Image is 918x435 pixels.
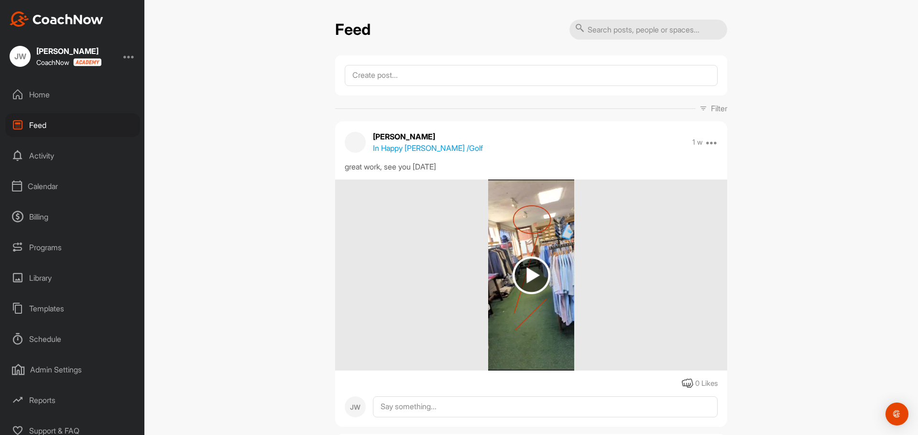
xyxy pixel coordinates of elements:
h2: Feed [335,21,371,39]
div: [PERSON_NAME] [36,47,101,55]
p: Filter [711,103,727,114]
div: Billing [5,205,140,229]
img: play [513,256,550,294]
img: media [488,180,574,371]
input: Search posts, people or spaces... [569,20,727,40]
div: Admin Settings [5,358,140,382]
div: JW [10,46,31,67]
div: Feed [5,113,140,137]
div: Home [5,83,140,106]
div: CoachNow [36,58,101,66]
div: Schedule [5,327,140,351]
div: Calendar [5,174,140,198]
div: 0 Likes [695,378,718,389]
img: CoachNow acadmey [73,58,101,66]
div: Reports [5,388,140,412]
p: [PERSON_NAME] [373,131,483,142]
div: Activity [5,144,140,168]
div: great work, see you [DATE] [345,161,718,172]
div: Open Intercom Messenger [885,403,908,425]
div: JW [345,396,366,417]
div: Library [5,266,140,290]
p: In Happy [PERSON_NAME] / Golf [373,142,483,154]
img: CoachNow [10,11,103,27]
div: Templates [5,297,140,320]
div: Programs [5,235,140,259]
p: 1 w [692,138,703,147]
